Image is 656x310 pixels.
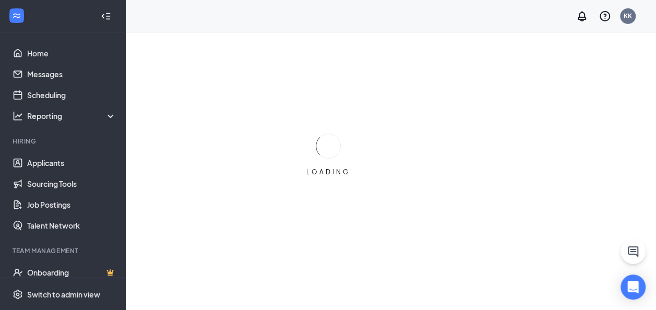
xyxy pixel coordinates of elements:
[27,215,116,236] a: Talent Network
[627,245,639,258] svg: ChatActive
[599,10,611,22] svg: QuestionInfo
[11,10,22,21] svg: WorkstreamLogo
[101,11,111,21] svg: Collapse
[27,152,116,173] a: Applicants
[27,43,116,64] a: Home
[621,275,646,300] div: Open Intercom Messenger
[13,289,23,300] svg: Settings
[27,194,116,215] a: Job Postings
[27,262,116,283] a: OnboardingCrown
[27,85,116,105] a: Scheduling
[302,168,354,176] div: LOADING
[13,246,114,255] div: Team Management
[27,173,116,194] a: Sourcing Tools
[27,64,116,85] a: Messages
[624,11,632,20] div: KK
[13,111,23,121] svg: Analysis
[13,137,114,146] div: Hiring
[621,239,646,264] button: ChatActive
[576,10,588,22] svg: Notifications
[27,289,100,300] div: Switch to admin view
[27,111,117,121] div: Reporting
